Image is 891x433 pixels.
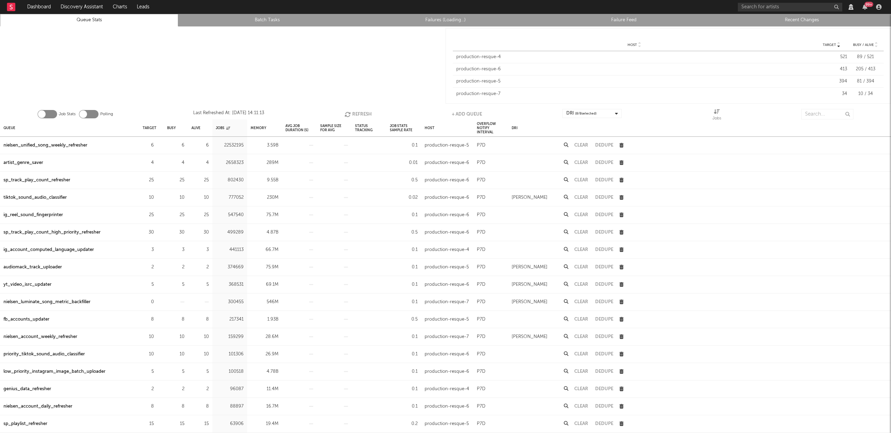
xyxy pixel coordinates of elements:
[425,315,469,324] div: production-resque-5
[477,333,486,341] div: P7D
[167,350,184,359] div: 10
[390,368,418,376] div: 0.1
[595,317,613,322] button: Dedupe
[320,120,348,135] div: Sample Size For Avg
[191,263,209,271] div: 2
[512,298,547,306] div: [PERSON_NAME]
[816,90,847,97] div: 34
[3,385,51,393] div: genius_data_refresher
[595,404,613,409] button: Dedupe
[390,333,418,341] div: 0.1
[853,43,874,47] span: Busy / Alive
[167,246,184,254] div: 3
[512,263,547,271] div: [PERSON_NAME]
[574,247,588,252] button: Clear
[390,176,418,184] div: 0.5
[738,3,842,11] input: Search for artists
[3,263,62,271] div: audiomack_track_uploader
[167,263,184,271] div: 2
[167,402,184,411] div: 8
[191,350,209,359] div: 10
[3,402,72,411] a: nielsen_account_daily_refresher
[167,211,184,219] div: 25
[191,246,209,254] div: 3
[574,160,588,165] button: Clear
[3,281,52,289] a: yt_video_isrc_updater
[216,350,244,359] div: 101306
[574,230,588,235] button: Clear
[390,298,418,306] div: 0.1
[456,66,812,73] div: production-resque-6
[167,385,184,393] div: 2
[3,141,87,150] a: nielsen_unified_song_weekly_refresher
[390,120,418,135] div: Job Stats Sample Rate
[425,298,469,306] div: production-resque-7
[3,368,105,376] div: low_priority_instagram_image_batch_uploader
[477,176,486,184] div: P7D
[251,350,278,359] div: 26.9M
[191,385,209,393] div: 2
[477,141,486,150] div: P7D
[3,420,47,428] a: sp_playlist_refresher
[574,213,588,217] button: Clear
[425,420,469,428] div: production-resque-5
[566,109,597,118] div: DRI
[851,78,880,85] div: 81 / 394
[3,194,67,202] a: tiktok_sound_audio_classifier
[595,300,613,304] button: Dedupe
[216,194,244,202] div: 777052
[816,54,847,61] div: 521
[167,194,184,202] div: 10
[143,350,154,359] div: 10
[390,246,418,254] div: 0.1
[452,109,482,119] button: + Add Queue
[3,120,15,135] div: Queue
[3,211,63,219] a: ig_reel_sound_fingerprinter
[3,333,77,341] a: nielsen_account_weekly_refresher
[574,352,588,356] button: Clear
[345,109,372,119] button: Refresh
[862,4,867,10] button: 99+
[865,2,873,7] div: 99 +
[425,211,469,219] div: production-resque-6
[512,333,547,341] div: [PERSON_NAME]
[390,385,418,393] div: 0.1
[477,159,486,167] div: P7D
[191,402,209,411] div: 8
[595,369,613,374] button: Dedupe
[575,109,597,118] span: ( 8 / 8 selected)
[167,141,184,150] div: 6
[191,315,209,324] div: 8
[574,265,588,269] button: Clear
[251,385,278,393] div: 11.4M
[390,315,418,324] div: 0.5
[4,16,174,24] a: Queue Stats
[216,281,244,289] div: 368531
[191,159,209,167] div: 4
[477,194,486,202] div: P7D
[191,420,209,428] div: 15
[167,159,184,167] div: 4
[595,195,613,200] button: Dedupe
[251,333,278,341] div: 28.6M
[3,159,43,167] div: artist_genre_saver
[191,194,209,202] div: 10
[251,228,278,237] div: 4.87B
[595,422,613,426] button: Dedupe
[595,178,613,182] button: Dedupe
[285,120,313,135] div: Avg Job Duration (s)
[390,141,418,150] div: 0.1
[425,350,469,359] div: production-resque-6
[216,141,244,150] div: 22532195
[167,333,184,341] div: 10
[143,385,154,393] div: 2
[251,211,278,219] div: 75.7M
[574,369,588,374] button: Clear
[628,43,637,47] span: Host
[477,402,486,411] div: P7D
[167,176,184,184] div: 25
